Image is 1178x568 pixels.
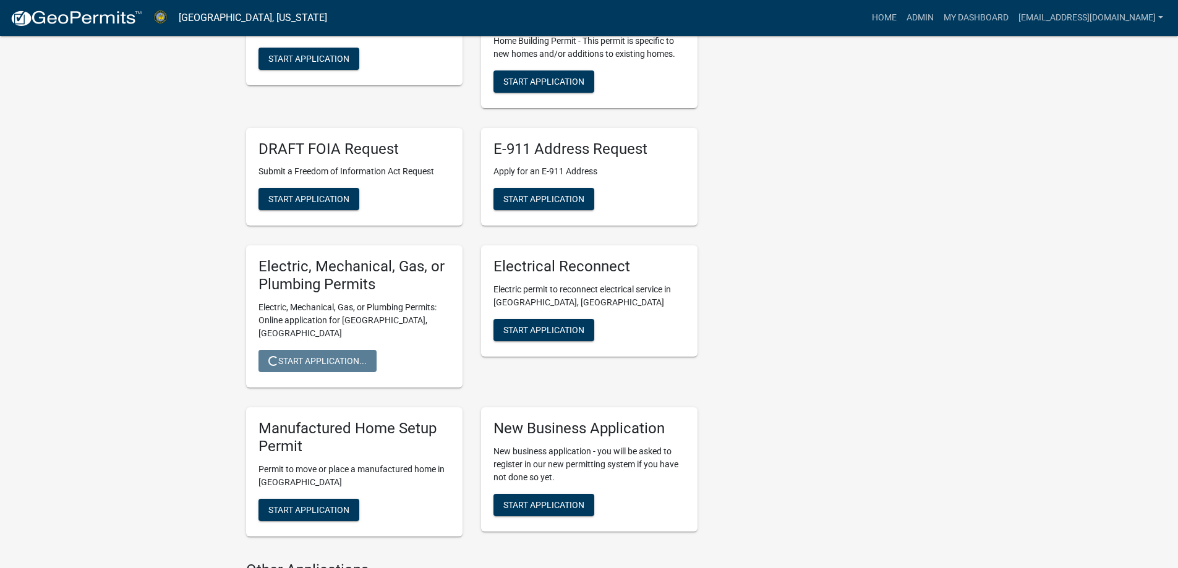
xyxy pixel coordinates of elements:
[258,420,450,456] h5: Manufactured Home Setup Permit
[258,140,450,158] h5: DRAFT FOIA Request
[268,194,349,204] span: Start Application
[503,499,584,509] span: Start Application
[258,350,377,372] button: Start Application...
[503,194,584,204] span: Start Application
[503,325,584,335] span: Start Application
[268,504,349,514] span: Start Application
[493,319,594,341] button: Start Application
[867,6,902,30] a: Home
[493,165,685,178] p: Apply for an E-911 Address
[268,356,367,366] span: Start Application...
[503,76,584,86] span: Start Application
[493,494,594,516] button: Start Application
[258,258,450,294] h5: Electric, Mechanical, Gas, or Plumbing Permits
[258,499,359,521] button: Start Application
[939,6,1014,30] a: My Dashboard
[258,188,359,210] button: Start Application
[493,188,594,210] button: Start Application
[268,54,349,64] span: Start Application
[493,70,594,93] button: Start Application
[258,165,450,178] p: Submit a Freedom of Information Act Request
[493,283,685,309] p: Electric permit to reconnect electrical service in [GEOGRAPHIC_DATA], [GEOGRAPHIC_DATA]
[493,445,685,484] p: New business application - you will be asked to register in our new permitting system if you have...
[493,420,685,438] h5: New Business Application
[152,9,169,26] img: Abbeville County, South Carolina
[258,463,450,489] p: Permit to move or place a manufactured home in [GEOGRAPHIC_DATA]
[902,6,939,30] a: Admin
[493,258,685,276] h5: Electrical Reconnect
[179,7,327,28] a: [GEOGRAPHIC_DATA], [US_STATE]
[258,301,450,340] p: Electric, Mechanical, Gas, or Plumbing Permits: Online application for [GEOGRAPHIC_DATA], [GEOGRA...
[493,22,685,61] p: Apply online for a Abbeville County SC Residential Home Building Permit - This permit is specific...
[1014,6,1168,30] a: [EMAIL_ADDRESS][DOMAIN_NAME]
[258,48,359,70] button: Start Application
[493,140,685,158] h5: E-911 Address Request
